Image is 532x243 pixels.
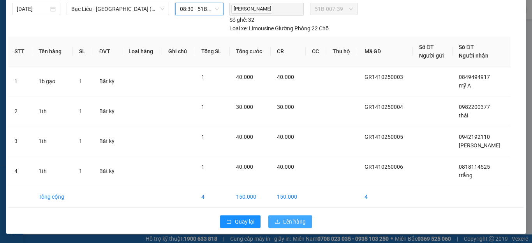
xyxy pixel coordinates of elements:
td: 150.000 [271,186,306,208]
span: Người gửi [419,52,444,59]
td: 3 [8,126,32,156]
span: Người nhận [459,52,488,59]
span: environment [45,19,51,25]
span: 51B-007.39 [315,3,353,15]
span: down [160,7,165,11]
span: 0942192110 [459,134,490,140]
td: 1th [32,96,73,126]
span: GR1410250004 [365,104,403,110]
td: Bất kỳ [93,96,123,126]
td: 150.000 [230,186,271,208]
th: CR [271,37,306,66]
span: [PERSON_NAME] [459,142,500,149]
div: Limousine Giường Phòng 22 Chỗ [229,24,329,33]
span: GR1410250003 [365,74,403,80]
td: Bất kỳ [93,156,123,186]
td: 1 [8,66,32,96]
span: 40.000 [236,74,253,80]
span: 0982200377 [459,104,490,110]
th: ĐVT [93,37,123,66]
td: Bất kỳ [93,66,123,96]
span: 1 [201,134,204,140]
td: 1th [32,126,73,156]
td: 1b gạo [32,66,73,96]
span: [PERSON_NAME] [231,5,272,14]
span: rollback [226,219,232,225]
span: GR1410250005 [365,134,403,140]
span: phone [45,38,51,44]
span: Loại xe: [229,24,248,33]
td: Tổng cộng [32,186,73,208]
th: Thu hộ [326,37,358,66]
th: STT [8,37,32,66]
th: Tổng cước [230,37,271,66]
span: trắng [459,172,472,178]
td: 1th [32,156,73,186]
li: [STREET_ADDRESS][PERSON_NAME] [4,17,148,37]
button: uploadLên hàng [268,215,312,228]
th: Mã GD [358,37,413,66]
b: GỬI : VP Giá Rai [4,58,80,71]
div: 32 [229,16,254,24]
td: 2 [8,96,32,126]
th: Ghi chú [162,37,195,66]
span: 30.000 [277,104,294,110]
td: 4 [195,186,230,208]
span: 1 [79,108,82,114]
span: 1 [201,164,204,170]
span: GR1410250006 [365,164,403,170]
span: 0818114525 [459,164,490,170]
span: Lên hàng [283,217,306,226]
input: 14/10/2025 [17,5,49,13]
span: 40.000 [277,164,294,170]
span: 1 [201,74,204,80]
span: 1 [201,104,204,110]
span: Bạc Liêu - Sài Gòn (VIP) [71,3,164,15]
th: CC [306,37,326,66]
span: 1 [79,168,82,174]
span: mỹ A [459,82,471,89]
span: 40.000 [236,134,253,140]
span: upload [275,219,280,225]
b: TRÍ NHÂN [45,5,84,15]
span: 1 [79,78,82,84]
span: 1 [79,138,82,144]
th: Loại hàng [122,37,162,66]
span: 40.000 [277,74,294,80]
td: Bất kỳ [93,126,123,156]
span: 08:30 - 51B-007.39 [180,3,219,15]
th: Tên hàng [32,37,73,66]
span: Quay lại [235,217,254,226]
th: SL [73,37,93,66]
span: Số ĐT [459,44,474,50]
td: 4 [358,186,413,208]
span: 40.000 [236,164,253,170]
li: 0983 44 7777 [4,37,148,46]
button: rollbackQuay lại [220,215,261,228]
span: 40.000 [277,134,294,140]
td: 4 [8,156,32,186]
span: Số ghế: [229,16,247,24]
span: 0849494917 [459,74,490,80]
span: 30.000 [236,104,253,110]
th: Tổng SL [195,37,230,66]
span: thái [459,112,468,119]
span: Số ĐT [419,44,434,50]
